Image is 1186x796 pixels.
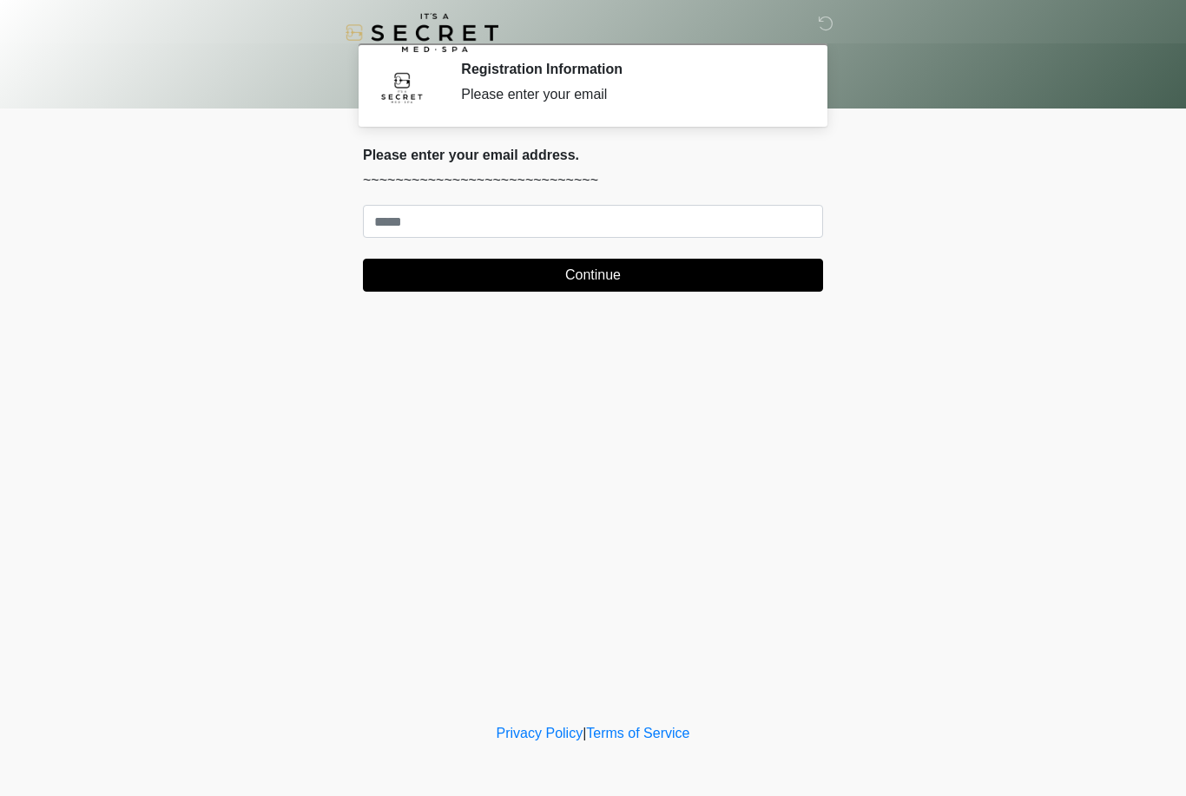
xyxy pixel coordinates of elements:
h2: Please enter your email address. [363,147,823,163]
a: | [583,726,586,740]
p: ~~~~~~~~~~~~~~~~~~~~~~~~~~~~~ [363,170,823,191]
div: Please enter your email [461,84,797,105]
h2: Registration Information [461,61,797,77]
button: Continue [363,259,823,292]
a: Terms of Service [586,726,689,740]
img: Agent Avatar [376,61,428,113]
img: It's A Secret Med Spa Logo [346,13,498,52]
a: Privacy Policy [497,726,583,740]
